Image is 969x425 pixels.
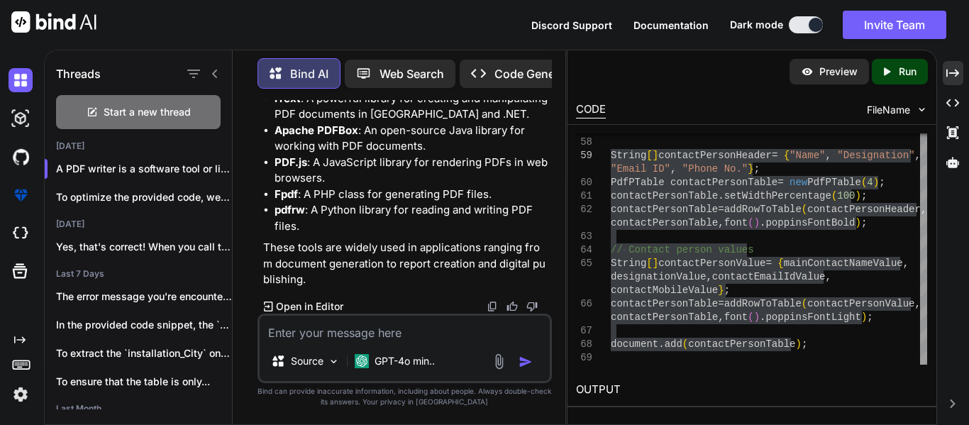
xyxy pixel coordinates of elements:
span: = [777,177,783,188]
p: Preview [819,65,858,79]
div: 69 [576,351,592,365]
h1: Threads [56,65,101,82]
p: Run [899,65,917,79]
span: ; [754,163,760,175]
p: A PDF writer is a software tool or libra... [56,162,232,176]
li: : A Python library for reading and writing PDF files. [275,202,549,234]
span: ; [861,217,867,228]
span: ; [861,190,867,202]
p: Web Search [380,65,444,82]
span: . [718,190,724,202]
span: ; [724,285,730,296]
span: add [665,338,682,350]
img: icon [519,355,533,369]
span: designationValue [611,271,706,282]
span: ; [879,177,885,188]
img: githubDark [9,145,33,169]
span: ; [867,311,873,323]
span: ( [748,311,753,323]
p: Code Generator [494,65,580,82]
span: = [718,204,724,215]
span: . [760,311,765,323]
span: ] [653,258,658,269]
strong: Apache PDFBox [275,123,358,137]
span: , [718,311,724,323]
span: contactPersonHeader [658,150,772,161]
span: contactEmailIdValue [712,271,826,282]
span: setWidthPercentage [724,190,831,202]
span: ( [802,298,807,309]
img: premium [9,183,33,207]
span: ( [682,338,688,350]
li: : A PHP class for generating PDF files. [275,187,549,203]
span: ) [796,338,802,350]
img: cloudideIcon [9,221,33,245]
span: "Name" [790,150,825,161]
h2: [DATE] [45,140,232,152]
p: GPT-4o min.. [375,354,435,368]
span: 4 [867,177,873,188]
span: , [718,217,724,228]
span: contactPersonHeader [807,204,921,215]
img: Pick Models [328,355,340,368]
span: { [784,150,790,161]
span: FileName [867,103,910,117]
img: like [506,301,518,312]
span: ) [873,177,879,188]
span: } [748,163,753,175]
img: darkAi-studio [9,106,33,131]
span: font [724,217,748,228]
img: attachment [491,353,507,370]
span: new [790,177,807,188]
span: , [826,150,831,161]
span: ( [802,204,807,215]
span: , [706,271,711,282]
span: Dark mode [730,18,783,32]
span: PdfPTable contactPersonTable [611,177,777,188]
p: These tools are widely used in applications ranging from document generation to report creation a... [263,240,549,288]
span: Discord Support [531,19,612,31]
div: 68 [576,338,592,351]
img: darkChat [9,68,33,92]
img: GPT-4o mini [355,354,369,368]
p: The error message you're encountering, which indicates... [56,289,232,304]
p: Source [291,354,323,368]
button: Invite Team [843,11,946,39]
span: } [718,285,724,296]
span: , [903,258,909,269]
p: Yes, that's correct! When you call the... [56,240,232,254]
span: ) [754,311,760,323]
span: ) [856,190,861,202]
h2: OUTPUT [567,373,936,407]
div: 61 [576,189,592,203]
span: , [825,271,831,282]
span: String [611,150,646,161]
img: preview [801,65,814,78]
span: ] [653,150,658,161]
span: = [765,258,771,269]
p: Bind can provide inaccurate information, including about people. Always double-check its answers.... [258,386,552,407]
li: : An open-source Java library for working with PDF documents. [275,123,549,155]
span: ) [861,311,867,323]
span: "Phone No." [682,163,748,175]
div: 60 [576,176,592,189]
span: Documentation [633,19,709,31]
span: PdfPTable [807,177,861,188]
span: . [760,217,765,228]
div: 64 [576,243,592,257]
p: Open in Editor [276,299,343,314]
strong: Fpdf [275,187,298,201]
img: copy [487,301,498,312]
li: : A powerful library for creating and manipulating PDF documents in [GEOGRAPHIC_DATA] and .NET. [275,91,549,123]
div: 62 [576,203,592,216]
span: , [915,298,921,309]
span: contactPersonTable [611,190,718,202]
div: 63 [576,230,592,243]
span: , [670,163,676,175]
div: 65 [576,257,592,270]
img: settings [9,382,33,407]
li: : A JavaScript library for rendering PDFs in web browsers. [275,155,549,187]
button: Documentation [633,18,709,33]
span: contactPersonTable [611,217,718,228]
span: "Designation" [837,150,914,161]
